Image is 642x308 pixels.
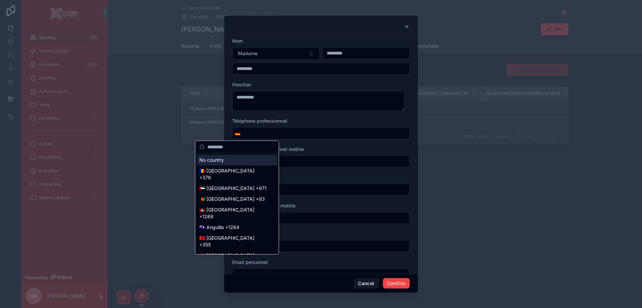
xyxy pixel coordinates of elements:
[197,204,277,222] div: 🇦🇬 [GEOGRAPHIC_DATA] +1268
[235,130,240,137] span: 🇩🇪
[232,47,320,60] button: Select Button
[197,155,277,165] div: No country
[197,165,277,183] div: 🇦🇩 [GEOGRAPHIC_DATA] +376
[232,259,268,265] span: Email personnel
[383,278,410,289] button: Confirm
[232,82,251,87] span: Fonction
[197,194,277,204] div: 🇦🇫 [GEOGRAPHIC_DATA] +93
[354,278,378,289] button: Cancel
[195,153,279,254] div: Suggestions
[197,233,277,250] div: 🇦🇱 [GEOGRAPHIC_DATA] +355
[197,183,277,194] div: 🇦🇪 [GEOGRAPHIC_DATA] +971
[233,127,242,139] button: Select Button
[238,50,257,57] span: Madame
[232,118,287,124] span: Téléphone professionnel
[232,38,243,44] span: Nom
[197,222,277,233] div: 🇦🇮 Anguilla +1264
[197,250,277,268] div: 🇦🇲 [GEOGRAPHIC_DATA] +374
